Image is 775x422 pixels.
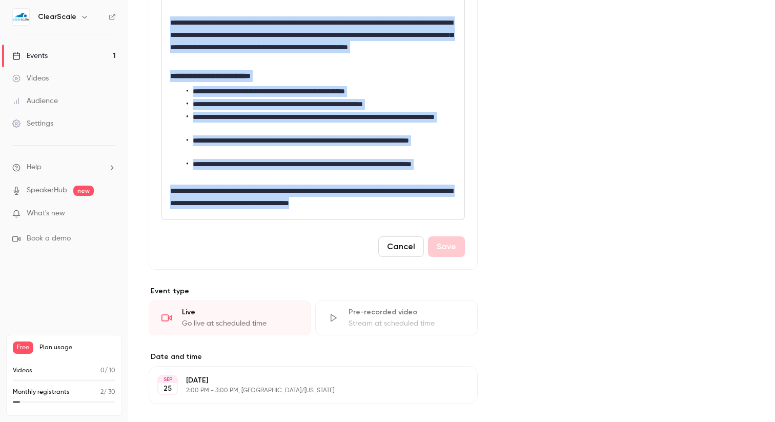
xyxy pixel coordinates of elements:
div: Go live at scheduled time [182,318,298,329]
div: Stream at scheduled time [349,318,465,329]
p: Event type [149,286,478,296]
span: 0 [100,368,105,374]
a: SpeakerHub [27,185,67,196]
button: Cancel [378,236,424,257]
span: 2 [100,389,104,395]
div: SEP [158,376,177,383]
div: Live [182,307,298,317]
img: ClearScale [13,9,29,25]
p: [DATE] [186,375,423,386]
h6: ClearScale [38,12,76,22]
p: Videos [13,366,32,375]
span: Book a demo [27,233,71,244]
p: 2:00 PM - 3:00 PM, [GEOGRAPHIC_DATA]/[US_STATE] [186,387,423,395]
p: Monthly registrants [13,388,70,397]
div: Audience [12,96,58,106]
p: 25 [164,384,172,394]
div: Pre-recorded videoStream at scheduled time [315,300,478,335]
div: LiveGo live at scheduled time [149,300,311,335]
p: / 30 [100,388,115,397]
div: Videos [12,73,49,84]
span: new [73,186,94,196]
span: Free [13,341,33,354]
label: Date and time [149,352,478,362]
div: Events [12,51,48,61]
span: What's new [27,208,65,219]
div: Settings [12,118,53,129]
span: Help [27,162,42,173]
li: help-dropdown-opener [12,162,116,173]
div: Pre-recorded video [349,307,465,317]
p: / 10 [100,366,115,375]
span: Plan usage [39,344,115,352]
